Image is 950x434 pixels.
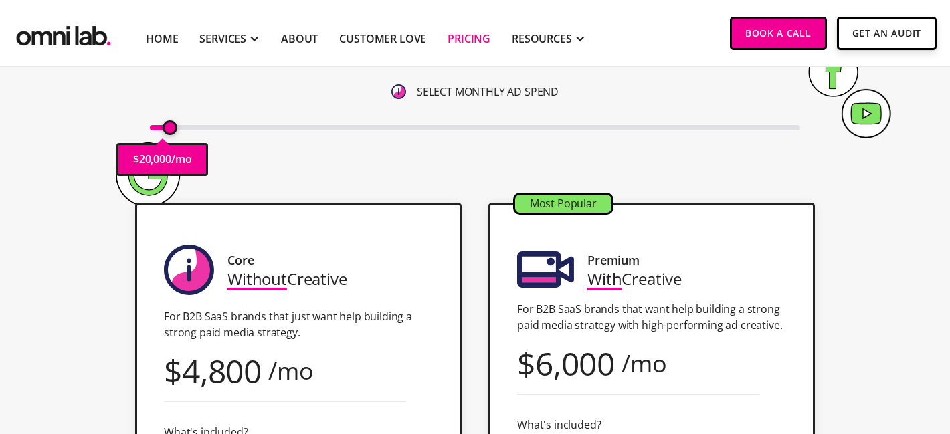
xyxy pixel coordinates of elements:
a: Home [146,31,178,47]
a: About [281,31,318,47]
p: $ [133,150,139,169]
p: For B2B SaaS brands that want help building a strong paid media strategy with high-performing ad ... [517,301,786,333]
a: home [13,17,114,49]
div: 6,000 [535,354,615,372]
span: Without [227,267,287,290]
img: 6410812402e99d19b372aa32_omni-nav-info.svg [391,84,406,99]
a: Book a Call [730,17,827,50]
div: Core [227,251,254,269]
p: For B2B SaaS brands that just want help building a strong paid media strategy. [164,308,433,340]
div: /mo [622,354,667,372]
iframe: Chat Widget [709,279,950,434]
p: 20,000 [139,150,171,169]
span: With [587,267,622,290]
img: Omni Lab: B2B SaaS Demand Generation Agency [13,17,114,49]
div: RESOURCES [512,31,572,47]
div: Premium [587,251,640,269]
div: 4,800 [182,362,262,380]
p: SELECT MONTHLY AD SPEND [417,83,559,101]
div: /mo [268,362,314,380]
div: Creative [587,269,682,288]
div: Most Popular [515,195,611,213]
div: SERVICES [199,31,246,47]
a: Get An Audit [837,17,937,50]
a: Pricing [448,31,490,47]
p: /mo [171,150,192,169]
div: Creative [227,269,347,288]
div: What's included? [517,416,601,434]
a: Customer Love [339,31,426,47]
div: $ [517,354,535,372]
div: $ [164,362,182,380]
